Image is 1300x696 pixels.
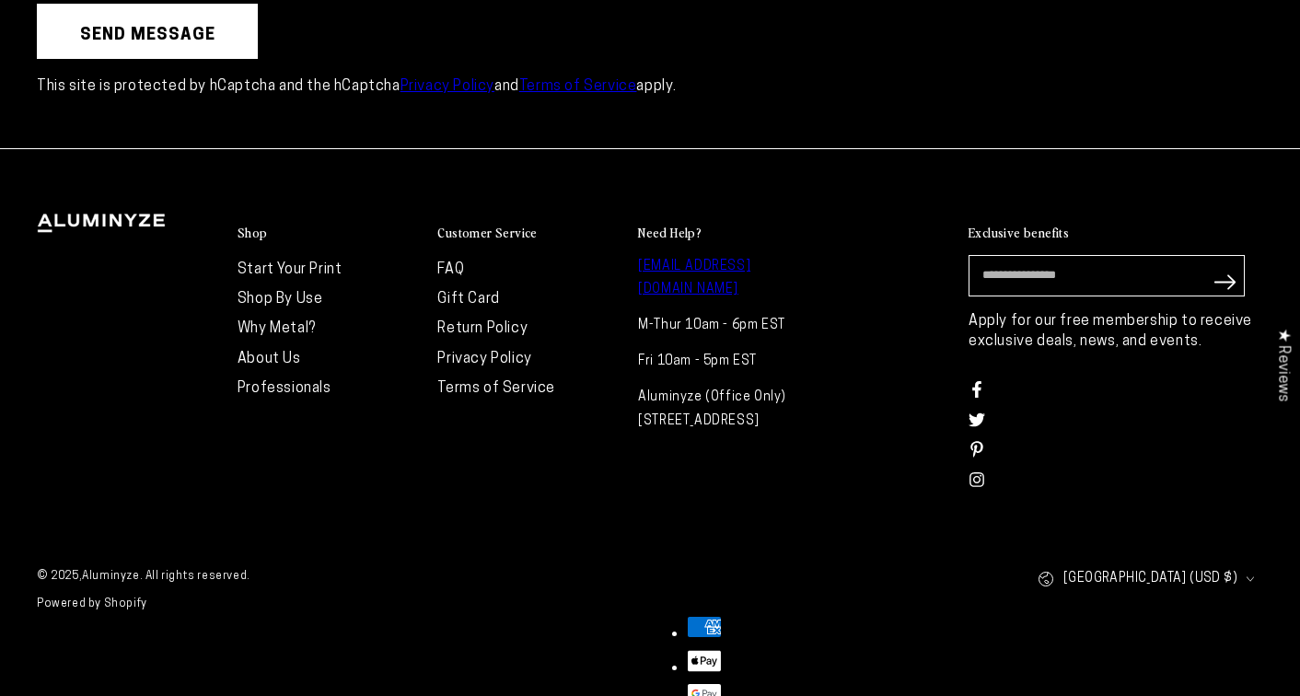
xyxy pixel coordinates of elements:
a: Powered by Shopify [37,598,147,609]
a: Privacy Policy [400,79,494,94]
a: Aluminyze [82,571,139,582]
a: About Us [238,352,301,366]
small: © 2025, . All rights reserved. [37,563,650,591]
summary: Customer Service [437,225,620,241]
button: [GEOGRAPHIC_DATA] (USD $) [1038,558,1263,599]
a: Privacy Policy [437,352,531,366]
a: [EMAIL_ADDRESS][DOMAIN_NAME] [638,260,750,296]
a: Terms of Service [437,381,555,396]
summary: Need Help? [638,225,820,241]
summary: Shop [238,225,420,241]
p: M-Thur 10am - 6pm EST [638,314,820,337]
p: Aluminyze (Office Only) [STREET_ADDRESS] [638,386,820,432]
button: Subscribe [1204,255,1245,310]
span: [GEOGRAPHIC_DATA] (USD $) [1063,567,1237,590]
p: Fri 10am - 5pm EST [638,350,820,373]
a: FAQ [437,262,464,277]
p: Apply for our free membership to receive exclusive deals, news, and events. [969,311,1263,353]
div: Click to open Judge.me floating reviews tab [1265,314,1300,416]
a: Terms of Service [519,79,637,94]
button: Send message [37,4,258,59]
a: Shop By Use [238,292,323,307]
p: This site is protected by hCaptcha and the hCaptcha and apply. [37,74,1263,100]
a: Why Metal? [238,321,316,336]
a: Return Policy [437,321,528,336]
summary: Exclusive benefits [969,225,1263,241]
a: Gift Card [437,292,499,307]
a: Start Your Print [238,262,342,277]
a: Professionals [238,381,331,396]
